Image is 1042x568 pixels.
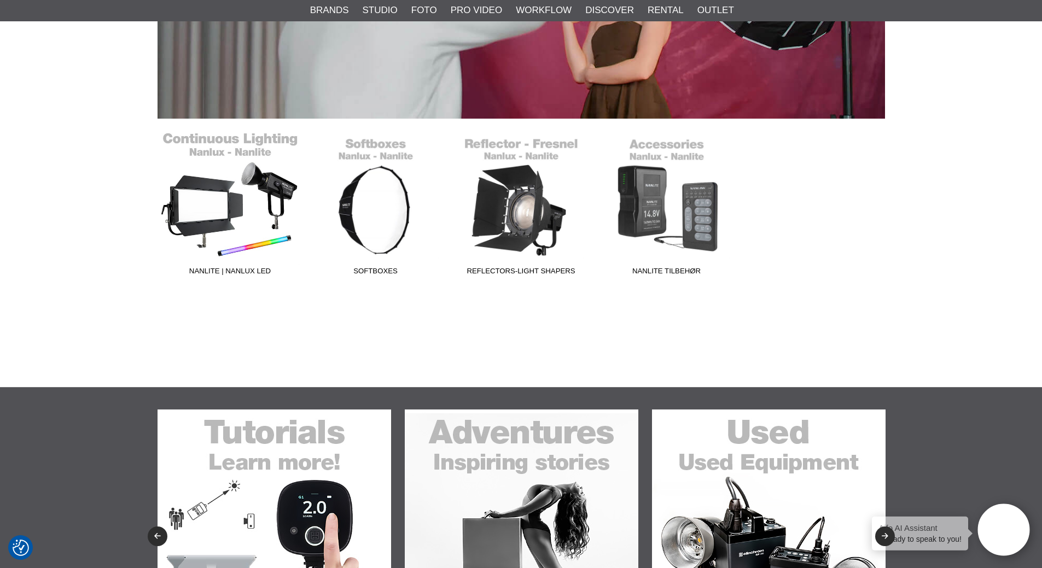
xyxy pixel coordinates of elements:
[303,133,449,280] a: Softboxes
[449,133,594,280] a: Reflectors-Light shapers
[363,3,398,17] a: Studio
[872,517,968,551] div: is ready to speak to you!
[697,3,734,17] a: Outlet
[451,3,502,17] a: Pro Video
[158,133,303,280] a: Nanlite | Nanlux LED
[303,266,449,280] span: Softboxes
[411,3,437,17] a: Foto
[878,522,962,534] h4: Aifo AI Assistant
[585,3,634,17] a: Discover
[875,526,895,546] button: Next
[310,3,349,17] a: Brands
[148,526,167,546] button: Previous
[516,3,572,17] a: Workflow
[648,3,684,17] a: Rental
[158,266,303,280] span: Nanlite | Nanlux LED
[13,540,29,556] img: Revisit consent button
[594,133,740,280] a: Nanlite Tilbehør
[594,266,740,280] span: Nanlite Tilbehør
[13,538,29,558] button: Samtykkepræferencer
[449,266,594,280] span: Reflectors-Light shapers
